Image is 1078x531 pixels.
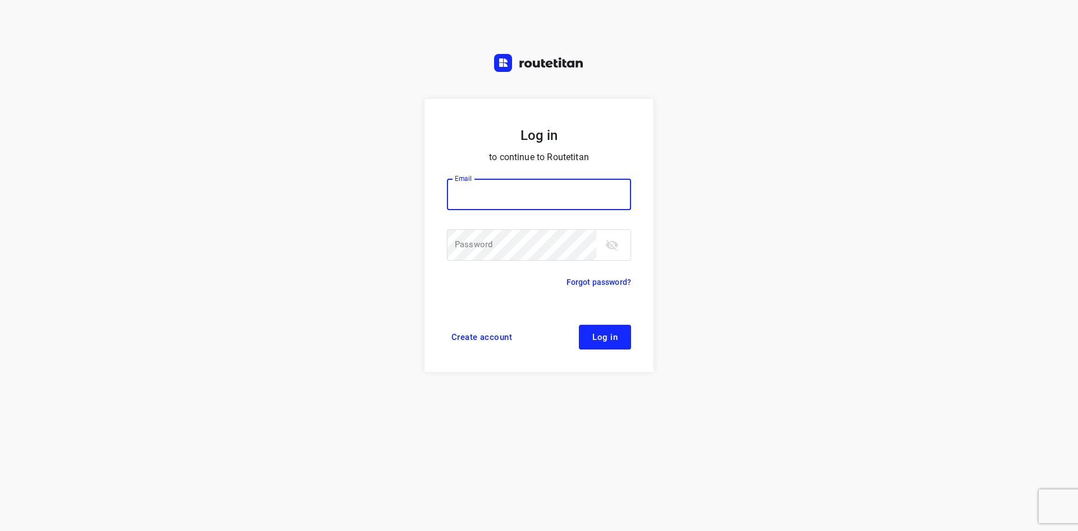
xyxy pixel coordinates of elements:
[447,149,631,165] p: to continue to Routetitan
[579,325,631,350] button: Log in
[494,54,584,75] a: Routetitan
[567,275,631,289] a: Forgot password?
[447,126,631,145] h5: Log in
[601,234,623,256] button: toggle password visibility
[451,333,512,342] span: Create account
[592,333,618,342] span: Log in
[494,54,584,72] img: Routetitan
[447,325,517,350] a: Create account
